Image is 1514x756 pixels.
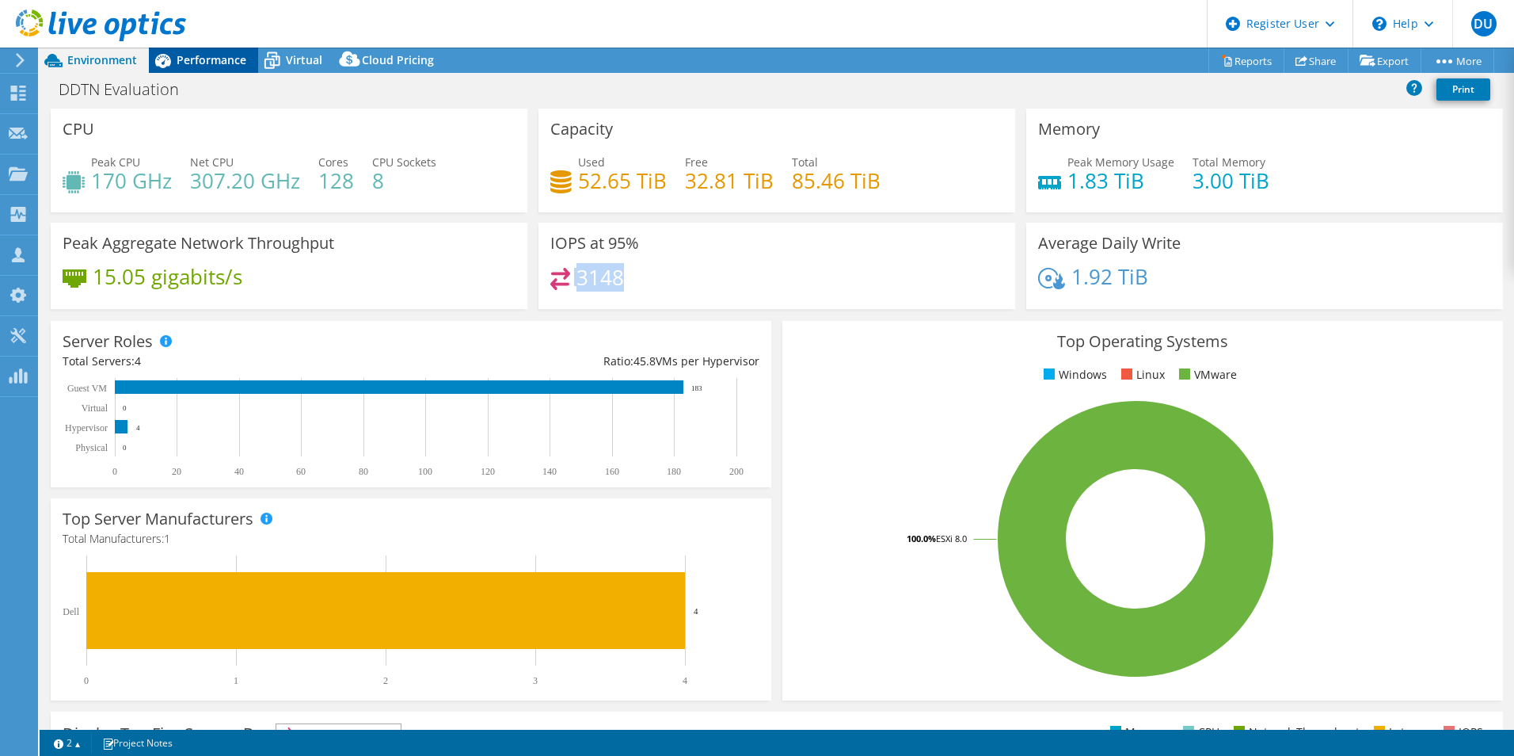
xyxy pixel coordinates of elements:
[362,52,434,67] span: Cloud Pricing
[729,466,744,477] text: 200
[1117,366,1165,384] li: Linux
[65,422,108,433] text: Hypervisor
[318,155,348,170] span: Cores
[578,172,667,189] h4: 52.65 TiB
[91,733,184,753] a: Project Notes
[63,333,153,350] h3: Server Roles
[1284,48,1349,73] a: Share
[177,52,246,67] span: Performance
[91,155,140,170] span: Peak CPU
[685,155,708,170] span: Free
[1040,366,1107,384] li: Windows
[112,466,117,477] text: 0
[93,268,242,285] h4: 15.05 gigabits/s
[383,675,388,686] text: 2
[67,52,137,67] span: Environment
[234,675,238,686] text: 1
[936,533,967,544] tspan: ESXi 8.0
[1067,155,1174,170] span: Peak Memory Usage
[136,424,140,432] text: 4
[296,466,306,477] text: 60
[91,172,172,189] h4: 170 GHz
[542,466,557,477] text: 140
[1067,172,1174,189] h4: 1.83 TiB
[633,353,656,368] span: 45.8
[190,172,300,189] h4: 307.20 GHz
[792,155,818,170] span: Total
[794,333,1491,350] h3: Top Operating Systems
[84,675,89,686] text: 0
[372,155,436,170] span: CPU Sockets
[190,155,234,170] span: Net CPU
[172,466,181,477] text: 20
[576,269,624,286] h4: 3148
[667,466,681,477] text: 180
[1179,724,1219,741] li: CPU
[481,466,495,477] text: 120
[82,403,108,414] text: Virtual
[533,675,538,686] text: 3
[578,155,605,170] span: Used
[418,466,432,477] text: 100
[67,383,107,394] text: Guest VM
[1348,48,1421,73] a: Export
[694,606,698,616] text: 4
[685,172,774,189] h4: 32.81 TiB
[75,442,108,453] text: Physical
[63,120,94,138] h3: CPU
[1106,724,1169,741] li: Memory
[318,172,354,189] h4: 128
[683,675,687,686] text: 4
[792,172,881,189] h4: 85.46 TiB
[411,353,759,370] div: Ratio: VMs per Hypervisor
[234,466,244,477] text: 40
[907,533,936,544] tspan: 100.0%
[63,606,79,617] text: Dell
[63,353,411,370] div: Total Servers:
[51,81,204,98] h1: DDTN Evaluation
[123,444,127,452] text: 0
[63,530,759,548] h4: Total Manufacturers:
[605,466,619,477] text: 160
[1193,155,1265,170] span: Total Memory
[1038,235,1181,252] h3: Average Daily Write
[1471,11,1497,36] span: DU
[63,510,253,528] h3: Top Server Manufacturers
[1038,120,1100,138] h3: Memory
[1175,366,1237,384] li: VMware
[359,466,368,477] text: 80
[550,120,613,138] h3: Capacity
[123,404,127,412] text: 0
[1372,17,1387,31] svg: \n
[276,724,401,743] span: IOPS
[1421,48,1494,73] a: More
[1440,724,1483,741] li: IOPS
[43,733,92,753] a: 2
[135,353,141,368] span: 4
[1370,724,1429,741] li: Latency
[1436,78,1490,101] a: Print
[1230,724,1360,741] li: Network Throughput
[691,384,702,392] text: 183
[164,531,170,546] span: 1
[1193,172,1269,189] h4: 3.00 TiB
[372,172,436,189] h4: 8
[1071,268,1148,285] h4: 1.92 TiB
[63,235,334,252] h3: Peak Aggregate Network Throughput
[1208,48,1284,73] a: Reports
[286,52,322,67] span: Virtual
[550,235,639,252] h3: IOPS at 95%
